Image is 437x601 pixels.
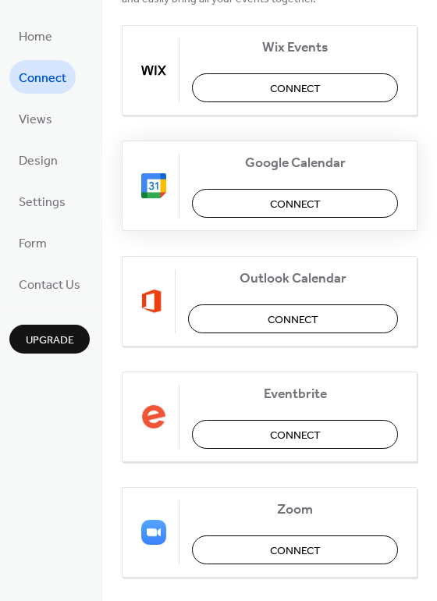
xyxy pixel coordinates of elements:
[9,184,75,218] a: Settings
[19,273,80,297] span: Contact Us
[9,143,67,176] a: Design
[192,39,398,55] span: Wix Events
[270,196,321,212] span: Connect
[9,325,90,354] button: Upgrade
[141,289,162,314] img: outlook
[141,173,166,198] img: google
[19,108,52,132] span: Views
[141,520,166,545] img: zoom
[26,333,74,349] span: Upgrade
[192,386,398,402] span: Eventbrite
[9,60,76,94] a: Connect
[9,267,90,300] a: Contact Us
[9,19,62,52] a: Home
[192,155,398,171] span: Google Calendar
[19,190,66,215] span: Settings
[19,66,66,91] span: Connect
[19,232,47,256] span: Form
[192,535,398,564] button: Connect
[192,420,398,449] button: Connect
[19,149,58,173] span: Design
[9,101,62,135] a: Views
[192,73,398,102] button: Connect
[141,58,166,83] img: wix
[19,25,52,49] span: Home
[188,304,398,333] button: Connect
[192,189,398,218] button: Connect
[270,542,321,559] span: Connect
[141,404,166,429] img: eventbrite
[9,226,56,259] a: Form
[188,270,398,286] span: Outlook Calendar
[192,501,398,517] span: Zoom
[270,80,321,97] span: Connect
[270,427,321,443] span: Connect
[268,311,318,328] span: Connect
